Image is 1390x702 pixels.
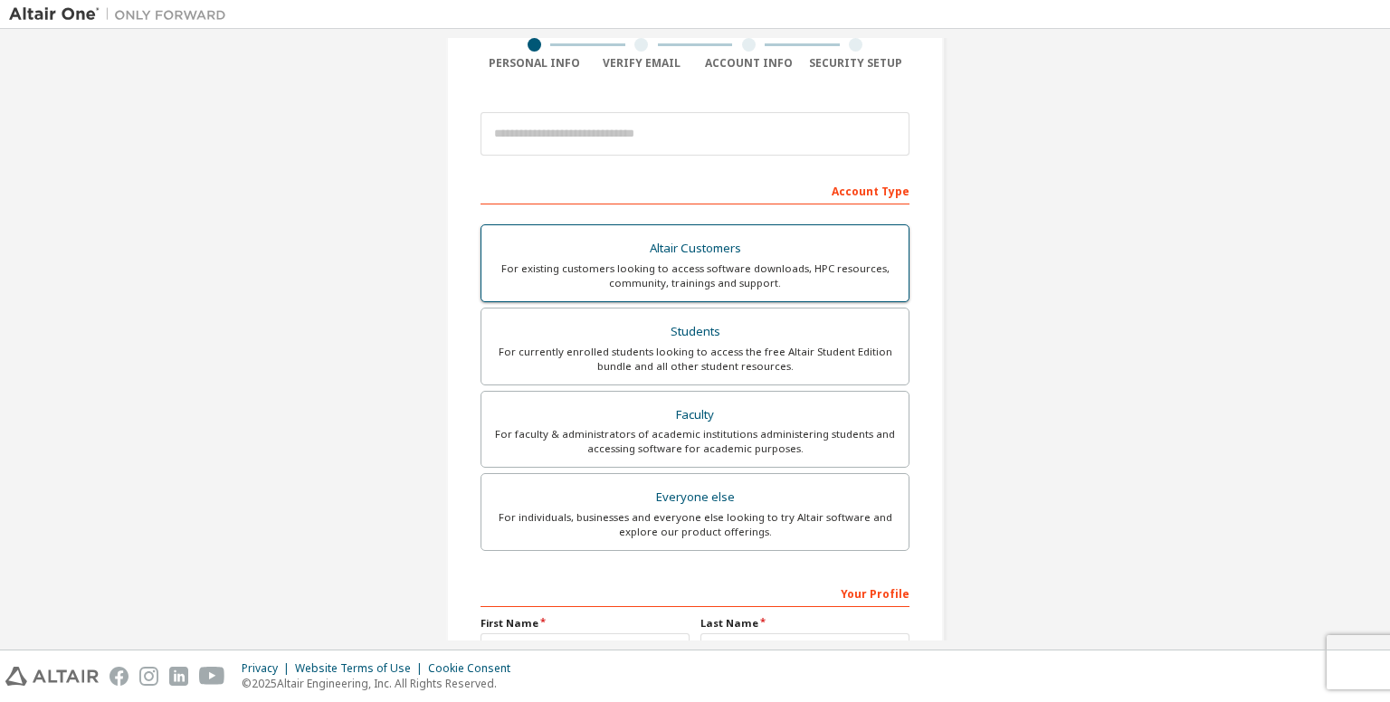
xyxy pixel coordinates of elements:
div: Everyone else [492,485,898,510]
img: Altair One [9,5,235,24]
div: Website Terms of Use [295,661,428,676]
div: Account Type [481,175,909,204]
div: Students [492,319,898,345]
img: altair_logo.svg [5,667,99,686]
div: For individuals, businesses and everyone else looking to try Altair software and explore our prod... [492,510,898,539]
label: Last Name [700,616,909,631]
div: For currently enrolled students looking to access the free Altair Student Edition bundle and all ... [492,345,898,374]
div: Altair Customers [492,236,898,261]
div: Personal Info [481,56,588,71]
div: Your Profile [481,578,909,607]
img: youtube.svg [199,667,225,686]
div: Account Info [695,56,803,71]
img: linkedin.svg [169,667,188,686]
img: instagram.svg [139,667,158,686]
img: facebook.svg [109,667,129,686]
label: First Name [481,616,690,631]
div: Verify Email [588,56,696,71]
div: Security Setup [803,56,910,71]
div: Faculty [492,403,898,428]
div: For existing customers looking to access software downloads, HPC resources, community, trainings ... [492,261,898,290]
div: Privacy [242,661,295,676]
div: Cookie Consent [428,661,521,676]
p: © 2025 Altair Engineering, Inc. All Rights Reserved. [242,676,521,691]
div: For faculty & administrators of academic institutions administering students and accessing softwa... [492,427,898,456]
